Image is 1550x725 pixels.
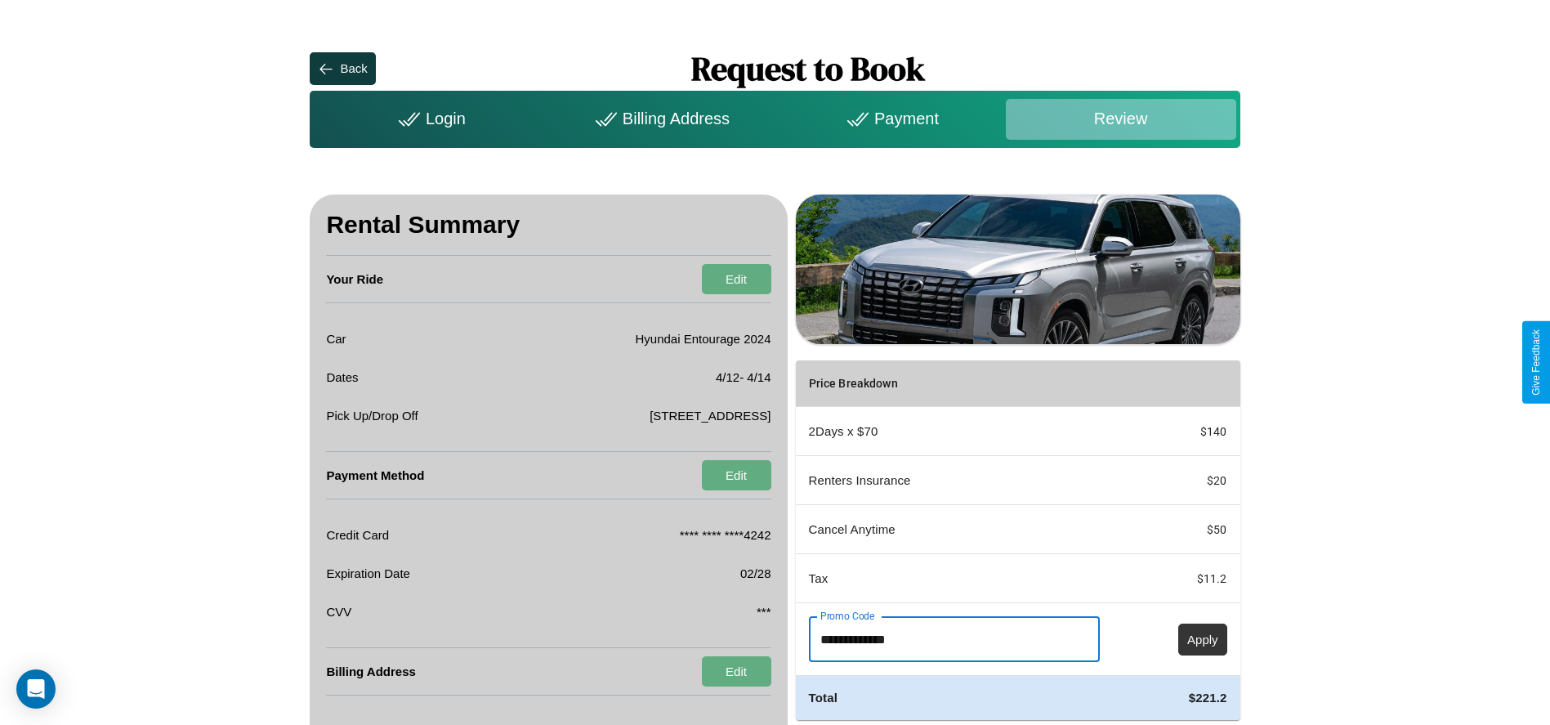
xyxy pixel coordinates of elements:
[310,52,375,85] button: Back
[809,518,1100,540] p: Cancel Anytime
[809,689,1100,706] h4: Total
[702,460,771,490] button: Edit
[326,405,418,427] p: Pick Up/Drop Off
[1113,456,1240,505] td: $ 20
[809,567,1100,589] p: Tax
[1113,505,1240,554] td: $ 50
[326,648,415,695] h4: Billing Address
[1113,554,1240,603] td: $ 11.2
[326,562,410,584] p: Expiration Date
[544,99,775,140] div: Billing Address
[1530,329,1542,396] div: Give Feedback
[1113,407,1240,456] td: $ 140
[702,656,771,687] button: Edit
[796,360,1113,407] th: Price Breakdown
[775,99,1005,140] div: Payment
[809,469,1100,491] p: Renters Insurance
[796,360,1240,719] table: simple table
[340,61,367,75] div: Back
[820,609,874,623] label: Promo Code
[716,366,771,388] p: 4 / 12 - 4 / 14
[376,47,1240,91] h1: Request to Book
[650,405,771,427] p: [STREET_ADDRESS]
[326,366,358,388] p: Dates
[314,99,544,140] div: Login
[809,420,1100,442] p: 2 Days x $ 70
[326,452,424,499] h4: Payment Method
[326,256,383,302] h4: Your Ride
[326,328,346,350] p: Car
[326,195,771,256] h3: Rental Summary
[740,562,771,584] p: 02/28
[326,601,351,623] p: CVV
[16,669,56,709] div: Open Intercom Messenger
[326,524,389,546] p: Credit Card
[636,328,771,350] p: Hyundai Entourage 2024
[1126,689,1227,706] h4: $ 221.2
[1006,99,1236,140] div: Review
[1178,624,1227,656] button: Apply
[702,264,771,294] button: Edit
